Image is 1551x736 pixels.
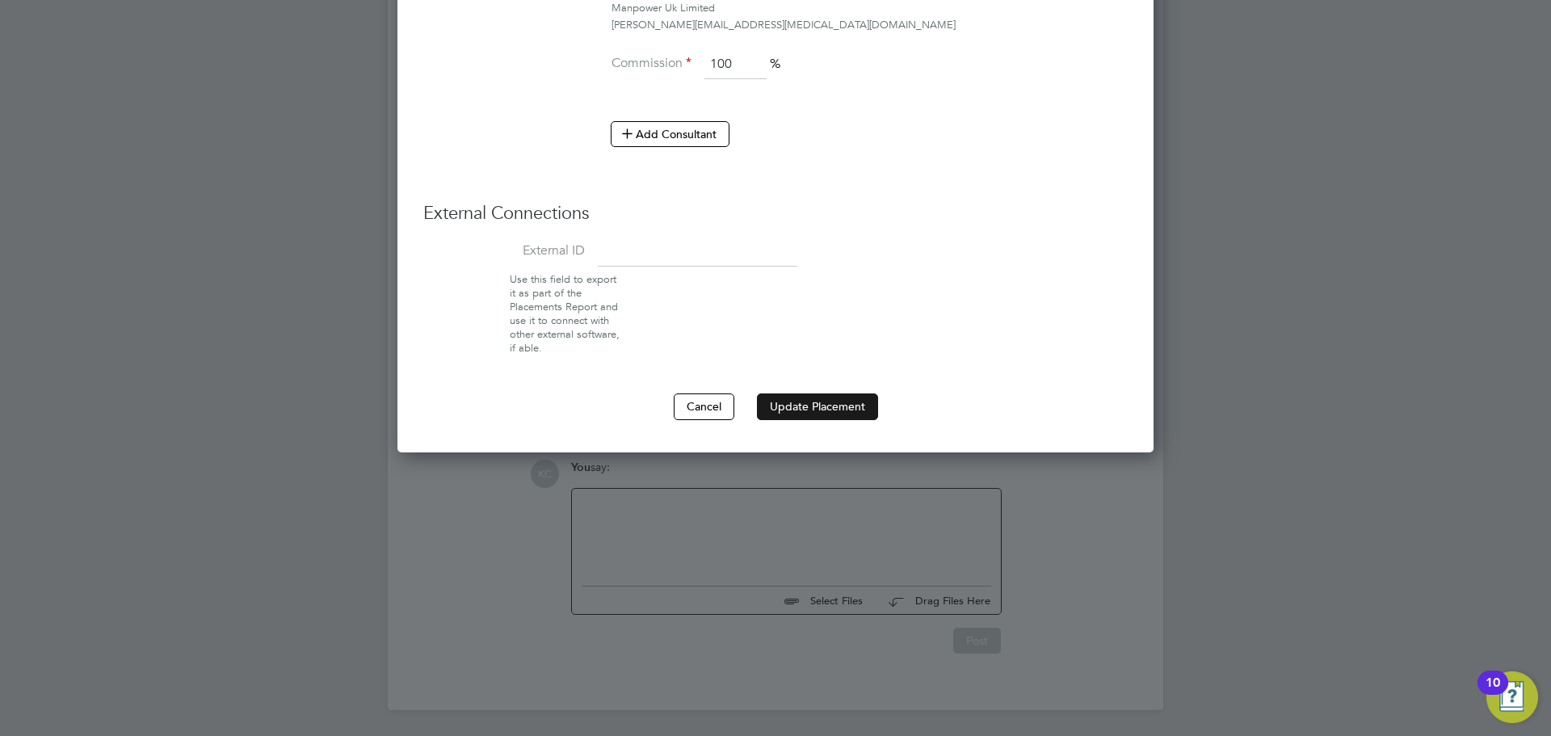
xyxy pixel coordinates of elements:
[757,393,878,419] button: Update Placement
[674,393,734,419] button: Cancel
[770,56,780,72] span: %
[423,242,585,259] label: External ID
[611,55,691,72] label: Commission
[1486,671,1538,723] button: Open Resource Center, 10 new notifications
[423,202,1128,225] h3: External Connections
[611,121,729,147] button: Add Consultant
[510,272,620,354] span: Use this field to export it as part of the Placements Report and use it to connect with other ext...
[1486,683,1500,704] div: 10
[612,17,1128,34] div: [PERSON_NAME][EMAIL_ADDRESS][MEDICAL_DATA][DOMAIN_NAME]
